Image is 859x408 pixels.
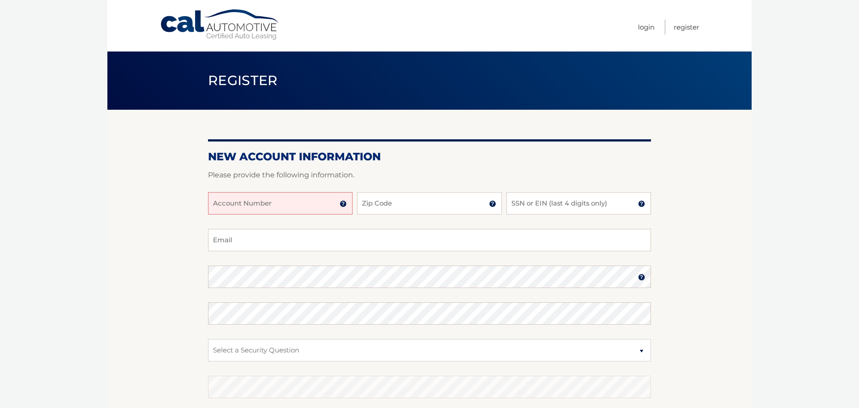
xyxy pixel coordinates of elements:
input: Account Number [208,192,353,215]
p: Please provide the following information. [208,169,651,181]
h2: New Account Information [208,150,651,163]
img: tooltip.svg [638,274,645,281]
a: Register [674,20,699,34]
input: Email [208,229,651,251]
input: SSN or EIN (last 4 digits only) [506,192,651,215]
a: Login [638,20,655,34]
img: tooltip.svg [489,200,496,207]
img: tooltip.svg [340,200,347,207]
input: Zip Code [357,192,502,215]
a: Cal Automotive [160,9,281,41]
span: Register [208,72,278,89]
img: tooltip.svg [638,200,645,207]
